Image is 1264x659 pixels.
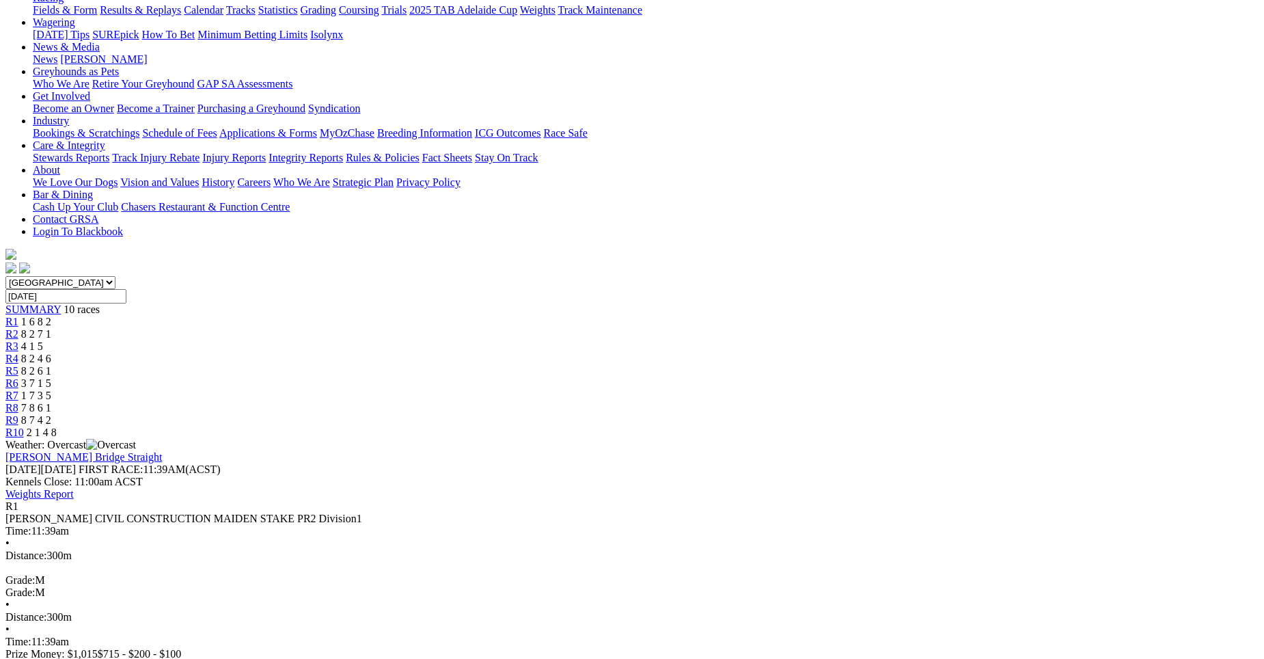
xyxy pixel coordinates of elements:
[520,4,555,16] a: Weights
[5,611,1259,623] div: 300m
[5,328,18,340] a: R2
[184,4,223,16] a: Calendar
[5,488,74,500] a: Weights Report
[197,103,305,114] a: Purchasing a Greyhound
[5,611,46,623] span: Distance:
[21,316,51,327] span: 1 6 8 2
[21,365,51,377] span: 8 2 6 1
[219,127,317,139] a: Applications & Forms
[21,353,51,364] span: 8 2 4 6
[5,377,18,389] span: R6
[237,176,271,188] a: Careers
[310,29,343,40] a: Isolynx
[33,53,1259,66] div: News & Media
[27,427,57,438] span: 2 1 4 8
[64,304,100,315] span: 10 races
[33,152,109,163] a: Stewards Reports
[197,78,293,90] a: GAP SA Assessments
[117,103,195,114] a: Become a Trainer
[5,574,1259,587] div: M
[33,152,1259,164] div: Care & Integrity
[273,176,330,188] a: Who We Are
[409,4,517,16] a: 2025 TAB Adelaide Cup
[197,29,307,40] a: Minimum Betting Limits
[5,500,18,512] span: R1
[33,189,93,200] a: Bar & Dining
[333,176,394,188] a: Strategic Plan
[21,390,51,401] span: 1 7 3 5
[5,587,1259,599] div: M
[5,513,1259,525] div: [PERSON_NAME] CIVIL CONSTRUCTION MAIDEN STAKE PR2 Division1
[5,427,24,438] a: R10
[320,127,374,139] a: MyOzChase
[60,53,147,65] a: [PERSON_NAME]
[33,78,90,90] a: Who We Are
[79,463,221,475] span: 11:39AM(ACST)
[5,451,162,463] a: [PERSON_NAME] Bridge Straight
[33,139,105,151] a: Care & Integrity
[558,4,642,16] a: Track Maintenance
[33,127,139,139] a: Bookings & Scratchings
[308,103,360,114] a: Syndication
[33,29,90,40] a: [DATE] Tips
[5,390,18,401] a: R7
[5,249,16,260] img: logo-grsa-white.png
[33,226,123,237] a: Login To Blackbook
[86,439,136,451] img: Overcast
[142,29,195,40] a: How To Bet
[33,29,1259,41] div: Wagering
[92,78,195,90] a: Retire Your Greyhound
[33,4,1259,16] div: Racing
[92,29,139,40] a: SUREpick
[5,463,41,475] span: [DATE]
[475,127,540,139] a: ICG Outcomes
[33,53,57,65] a: News
[21,402,51,414] span: 7 8 6 1
[258,4,298,16] a: Statistics
[226,4,256,16] a: Tracks
[21,377,51,389] span: 3 7 1 5
[33,66,119,77] a: Greyhounds as Pets
[33,201,118,213] a: Cash Up Your Club
[33,41,100,53] a: News & Media
[396,176,461,188] a: Privacy Policy
[269,152,343,163] a: Integrity Reports
[5,550,1259,562] div: 300m
[33,90,90,102] a: Get Involved
[33,103,114,114] a: Become an Owner
[33,213,98,225] a: Contact GRSA
[202,152,266,163] a: Injury Reports
[21,414,51,426] span: 8 7 4 2
[5,402,18,414] a: R8
[5,476,1259,488] div: Kennels Close: 11:00am ACST
[112,152,200,163] a: Track Injury Rebate
[79,463,143,475] span: FIRST RACE:
[5,525,31,537] span: Time:
[5,414,18,426] a: R9
[19,263,30,273] img: twitter.svg
[5,304,61,315] a: SUMMARY
[5,289,126,304] input: Select date
[100,4,181,16] a: Results & Replays
[5,365,18,377] a: R5
[33,103,1259,115] div: Get Involved
[5,636,31,647] span: Time:
[5,599,10,610] span: •
[5,623,10,635] span: •
[5,340,18,352] a: R3
[5,550,46,561] span: Distance:
[33,16,75,28] a: Wagering
[422,152,472,163] a: Fact Sheets
[5,316,18,327] a: R1
[33,164,60,176] a: About
[377,127,472,139] a: Breeding Information
[21,340,43,352] span: 4 1 5
[120,176,199,188] a: Vision and Values
[5,525,1259,537] div: 11:39am
[339,4,379,16] a: Coursing
[142,127,217,139] a: Schedule of Fees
